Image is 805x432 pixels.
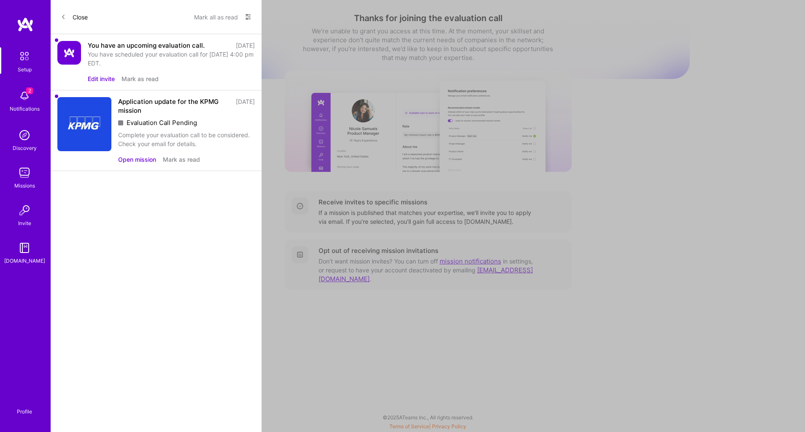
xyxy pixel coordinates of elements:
img: discovery [16,127,33,144]
img: bell [16,87,33,104]
div: [DOMAIN_NAME] [4,256,45,265]
img: Invite [16,202,33,219]
img: teamwork [16,164,33,181]
button: Open mission [118,155,156,164]
img: Company Logo [57,97,111,151]
img: logo [17,17,34,32]
div: Complete your evaluation call to be considered. Check your email for details. [118,130,255,148]
div: You have scheduled your evaluation call for [DATE] 4:00 pm EDT. [88,50,255,68]
div: Discovery [13,144,37,152]
div: Notifications [10,104,40,113]
img: Company Logo [57,41,81,65]
div: [DATE] [236,97,255,115]
div: Invite [18,219,31,228]
img: setup [16,47,33,65]
span: 2 [26,87,33,94]
button: Close [61,10,88,24]
div: Setup [18,65,32,74]
div: Missions [14,181,35,190]
button: Mark all as read [194,10,238,24]
div: Application update for the KPMG mission [118,97,231,115]
div: You have an upcoming evaluation call. [88,41,205,50]
button: Mark as read [122,74,159,83]
button: Edit invite [88,74,115,83]
div: Evaluation Call Pending [118,118,255,127]
div: Profile [17,407,32,415]
button: Mark as read [163,155,200,164]
img: guide book [16,239,33,256]
a: Profile [14,398,35,415]
div: [DATE] [236,41,255,50]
